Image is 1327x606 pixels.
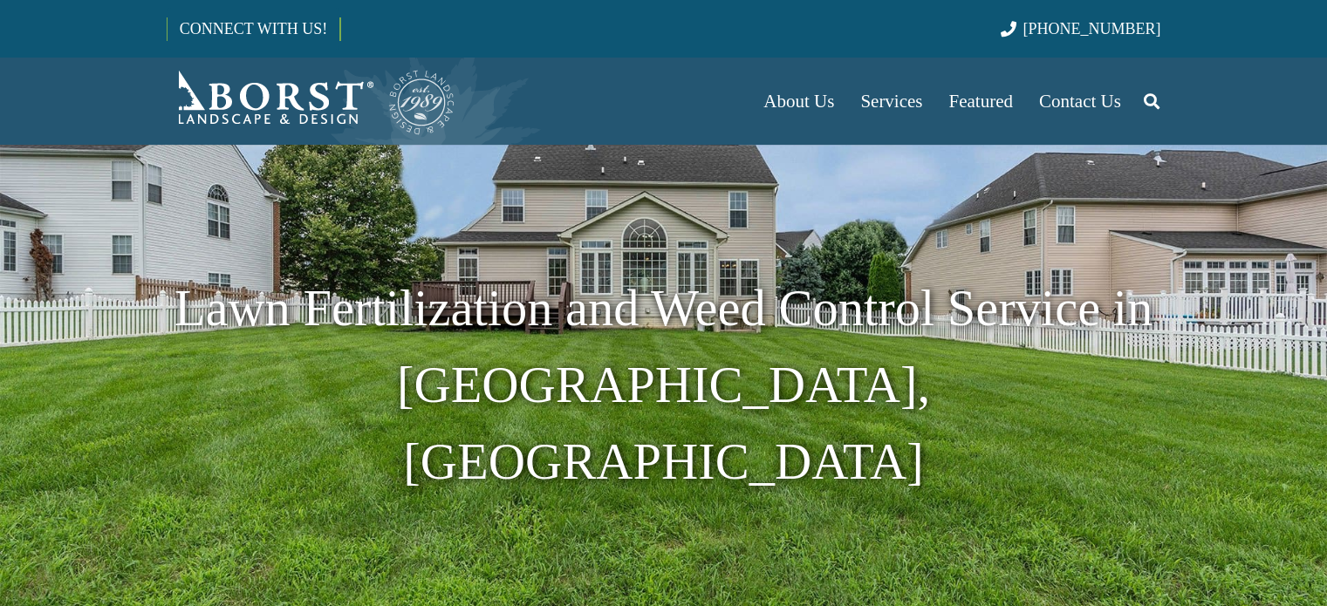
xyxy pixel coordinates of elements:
span: About Us [763,91,834,112]
span: [PHONE_NUMBER] [1023,20,1161,37]
a: Featured [936,58,1026,145]
a: Contact Us [1026,58,1134,145]
span: Featured [949,91,1013,112]
a: Borst-Logo [167,66,456,136]
a: About Us [750,58,847,145]
a: Search [1134,79,1169,123]
a: Services [847,58,935,145]
span: Contact Us [1039,91,1121,112]
span: Services [860,91,922,112]
a: [PHONE_NUMBER] [1001,20,1160,37]
a: CONNECT WITH US! [168,8,339,50]
h1: Lawn Fertilization and Weed Control Service in [GEOGRAPHIC_DATA], [GEOGRAPHIC_DATA] [167,270,1161,500]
